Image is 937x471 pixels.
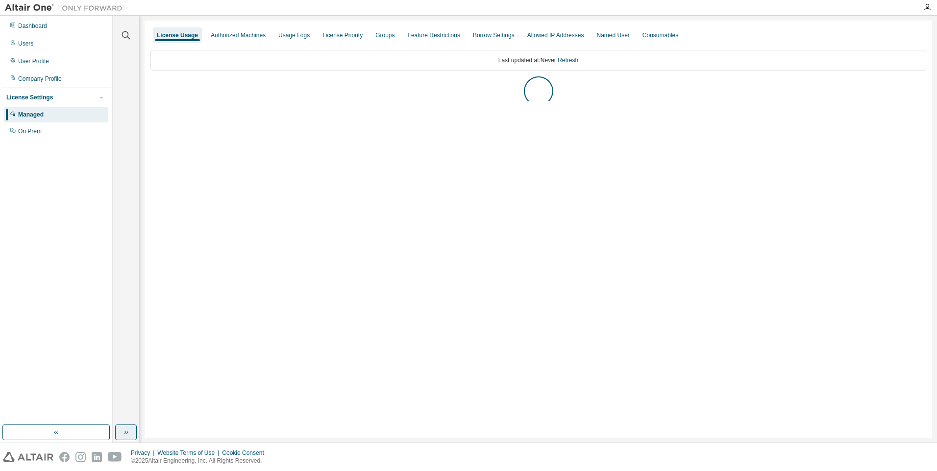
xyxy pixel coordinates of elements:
[75,452,86,462] img: instagram.svg
[131,449,157,457] div: Privacy
[6,94,53,101] div: License Settings
[558,57,578,64] a: Refresh
[527,31,584,39] div: Allowed IP Addresses
[157,449,222,457] div: Website Terms of Use
[473,31,515,39] div: Borrow Settings
[157,31,198,39] div: License Usage
[322,31,363,39] div: License Priority
[5,3,127,13] img: Altair One
[131,457,270,465] p: © 2025 Altair Engineering, Inc. All Rights Reserved.
[18,127,42,135] div: On Prem
[108,452,122,462] img: youtube.svg
[18,40,33,47] div: Users
[18,22,47,30] div: Dashboard
[222,449,270,457] div: Cookie Consent
[59,452,70,462] img: facebook.svg
[278,31,310,39] div: Usage Logs
[18,75,62,83] div: Company Profile
[3,452,53,462] img: altair_logo.svg
[18,57,49,65] div: User Profile
[211,31,266,39] div: Authorized Machines
[375,31,395,39] div: Groups
[92,452,102,462] img: linkedin.svg
[18,111,44,118] div: Managed
[150,50,926,71] div: Last updated at: Never
[408,31,460,39] div: Feature Restrictions
[596,31,629,39] div: Named User
[642,31,678,39] div: Consumables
